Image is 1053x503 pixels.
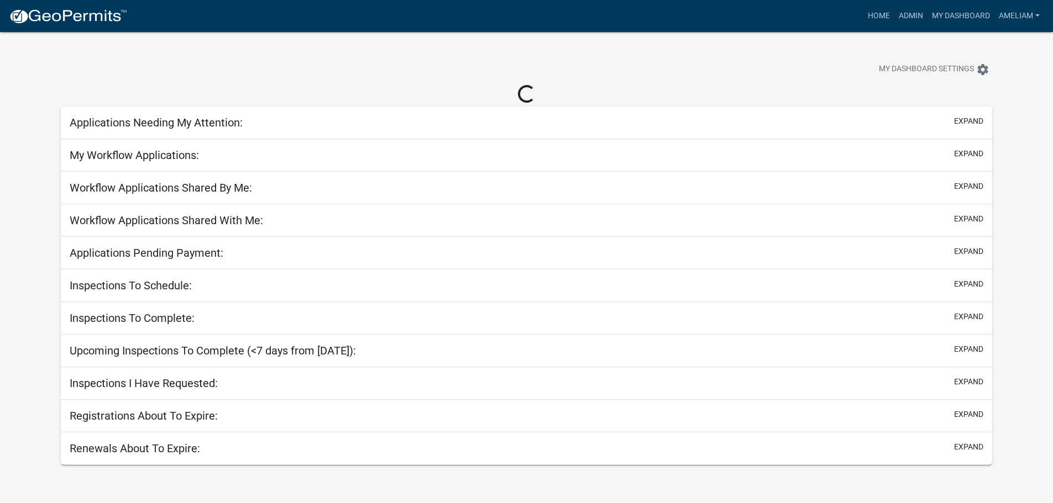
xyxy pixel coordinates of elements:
[70,377,218,390] h5: Inspections I Have Requested:
[954,376,983,388] button: expand
[70,149,199,162] h5: My Workflow Applications:
[954,246,983,257] button: expand
[894,6,928,27] a: Admin
[70,116,243,129] h5: Applications Needing My Attention:
[70,442,200,455] h5: Renewals About To Expire:
[70,311,195,325] h5: Inspections To Complete:
[70,214,263,227] h5: Workflow Applications Shared With Me:
[954,441,983,453] button: expand
[954,213,983,225] button: expand
[870,59,998,80] button: My Dashboard Settingssettings
[70,181,252,194] h5: Workflow Applications Shared By Me:
[879,63,974,76] span: My Dashboard Settings
[954,148,983,160] button: expand
[70,279,192,292] h5: Inspections To Schedule:
[954,181,983,192] button: expand
[954,278,983,290] button: expand
[954,311,983,322] button: expand
[954,409,983,420] button: expand
[863,6,894,27] a: Home
[976,63,989,76] i: settings
[954,115,983,127] button: expand
[70,246,223,260] h5: Applications Pending Payment:
[954,343,983,355] button: expand
[70,344,356,357] h5: Upcoming Inspections To Complete (<7 days from [DATE]):
[70,409,218,422] h5: Registrations About To Expire:
[928,6,994,27] a: My Dashboard
[994,6,1044,27] a: AmeliaM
